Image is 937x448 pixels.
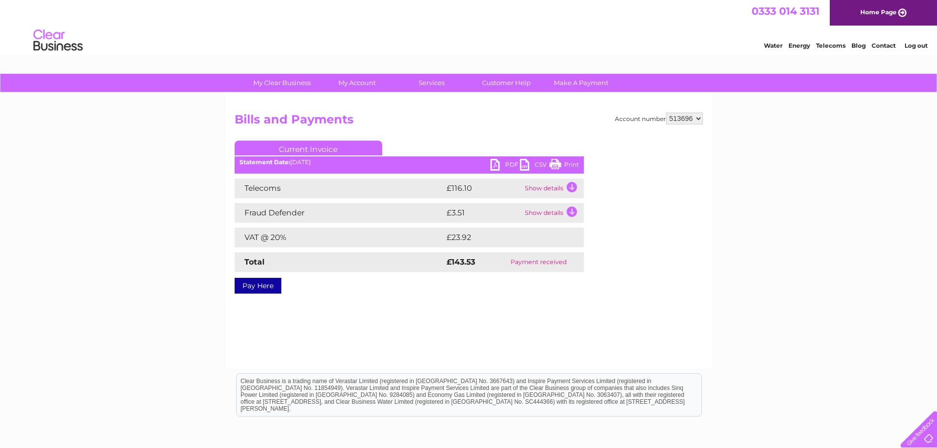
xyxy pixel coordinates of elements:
[235,228,444,247] td: VAT @ 20%
[764,42,783,49] a: Water
[447,257,475,267] strong: £143.53
[549,159,579,173] a: Print
[235,179,444,198] td: Telecoms
[444,228,564,247] td: £23.92
[242,74,323,92] a: My Clear Business
[788,42,810,49] a: Energy
[240,158,290,166] b: Statement Date:
[522,203,584,223] td: Show details
[235,113,703,131] h2: Bills and Payments
[444,179,522,198] td: £116.10
[33,26,83,56] img: logo.png
[615,113,703,124] div: Account number
[444,203,522,223] td: £3.51
[816,42,846,49] a: Telecoms
[490,159,520,173] a: PDF
[522,179,584,198] td: Show details
[316,74,397,92] a: My Account
[493,252,583,272] td: Payment received
[851,42,866,49] a: Blog
[872,42,896,49] a: Contact
[235,141,382,155] a: Current Invoice
[752,5,819,17] a: 0333 014 3131
[237,5,701,48] div: Clear Business is a trading name of Verastar Limited (registered in [GEOGRAPHIC_DATA] No. 3667643...
[235,203,444,223] td: Fraud Defender
[244,257,265,267] strong: Total
[905,42,928,49] a: Log out
[466,74,547,92] a: Customer Help
[391,74,472,92] a: Services
[541,74,622,92] a: Make A Payment
[520,159,549,173] a: CSV
[235,278,281,294] a: Pay Here
[235,159,584,166] div: [DATE]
